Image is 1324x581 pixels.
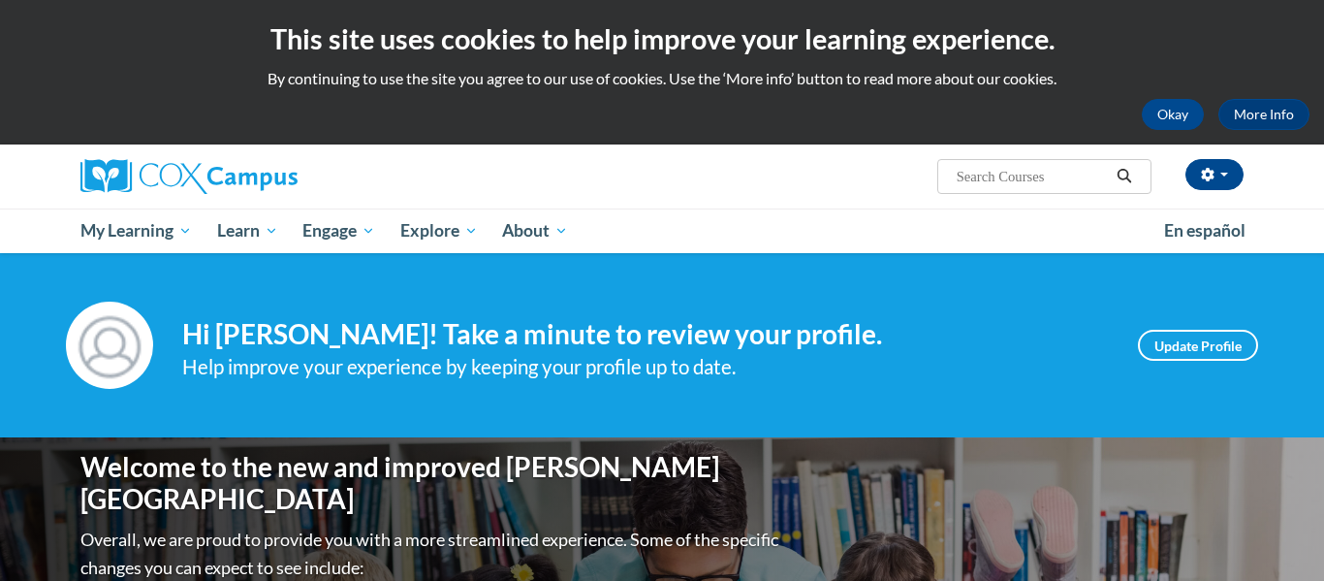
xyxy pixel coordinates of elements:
a: More Info [1218,99,1309,130]
div: Help improve your experience by keeping your profile up to date. [182,351,1109,383]
p: By continuing to use the site you agree to our use of cookies. Use the ‘More info’ button to read... [15,68,1309,89]
h1: Welcome to the new and improved [PERSON_NAME][GEOGRAPHIC_DATA] [80,451,783,516]
div: Main menu [51,209,1273,253]
button: Search [1110,165,1139,188]
h2: This site uses cookies to help improve your learning experience. [15,19,1309,58]
a: Explore [388,209,490,253]
a: About [490,209,582,253]
span: My Learning [80,219,192,242]
a: Engage [290,209,388,253]
a: En español [1151,210,1258,251]
a: Learn [205,209,291,253]
a: My Learning [68,209,205,253]
img: Profile Image [66,302,153,389]
img: Cox Campus [80,159,298,194]
a: Cox Campus [80,159,449,194]
button: Okay [1142,99,1204,130]
span: Engage [302,219,375,242]
span: Explore [400,219,478,242]
button: Account Settings [1185,159,1244,190]
span: En español [1164,220,1245,241]
span: About [502,219,568,242]
a: Update Profile [1138,330,1258,361]
input: Search Courses [955,165,1110,188]
h4: Hi [PERSON_NAME]! Take a minute to review your profile. [182,318,1109,351]
span: Learn [217,219,278,242]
